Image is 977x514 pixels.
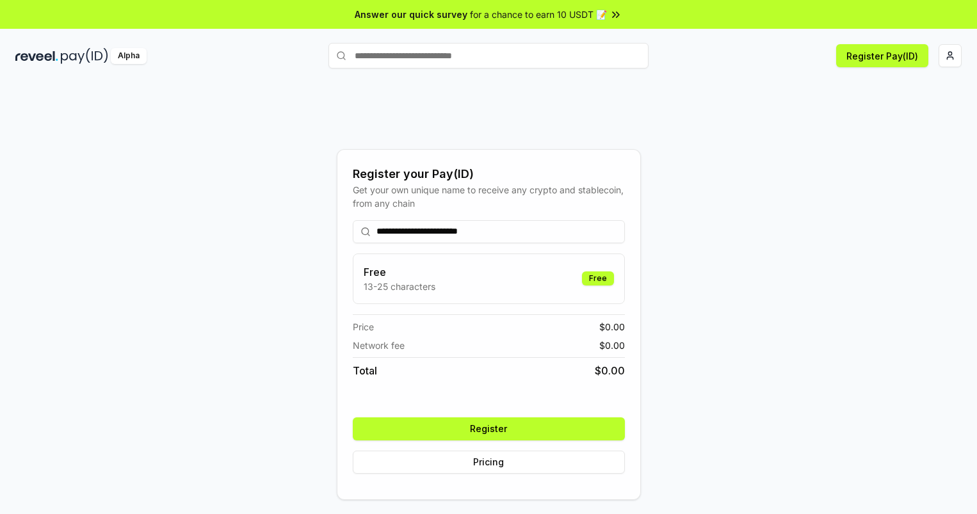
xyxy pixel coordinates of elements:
[582,271,614,285] div: Free
[353,363,377,378] span: Total
[353,183,625,210] div: Get your own unique name to receive any crypto and stablecoin, from any chain
[353,320,374,333] span: Price
[353,339,405,352] span: Network fee
[599,339,625,352] span: $ 0.00
[364,280,435,293] p: 13-25 characters
[595,363,625,378] span: $ 0.00
[61,48,108,64] img: pay_id
[111,48,147,64] div: Alpha
[364,264,435,280] h3: Free
[353,165,625,183] div: Register your Pay(ID)
[353,451,625,474] button: Pricing
[836,44,928,67] button: Register Pay(ID)
[15,48,58,64] img: reveel_dark
[353,417,625,440] button: Register
[355,8,467,21] span: Answer our quick survey
[470,8,607,21] span: for a chance to earn 10 USDT 📝
[599,320,625,333] span: $ 0.00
